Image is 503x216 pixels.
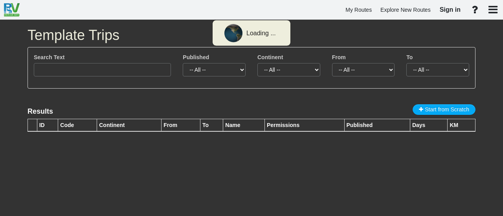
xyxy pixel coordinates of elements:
[413,104,475,115] button: Start from Scratch
[342,2,375,18] a: My Routes
[28,27,119,43] span: Template Trips
[440,6,461,13] span: Sign in
[246,29,276,38] div: Loading ...
[406,53,413,61] label: To
[4,3,20,16] img: RvPlanetLogo.png
[425,106,469,113] span: Start from Scratch
[223,119,265,131] th: Name
[345,7,372,13] span: My Routes
[97,119,162,131] th: Continent
[332,53,346,61] label: From
[410,119,448,131] th: Days
[58,119,97,131] th: Code
[162,119,200,131] th: From
[448,119,475,131] th: KM
[183,53,209,61] label: Published
[200,119,223,131] th: To
[377,2,434,18] a: Explore New Routes
[257,53,283,61] label: Continent
[344,119,410,131] th: Published
[436,2,464,18] a: Sign in
[37,119,58,131] th: ID
[264,119,344,131] th: Permissions
[380,7,431,13] span: Explore New Routes
[34,53,64,61] label: Search Text
[28,107,53,115] lable: Results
